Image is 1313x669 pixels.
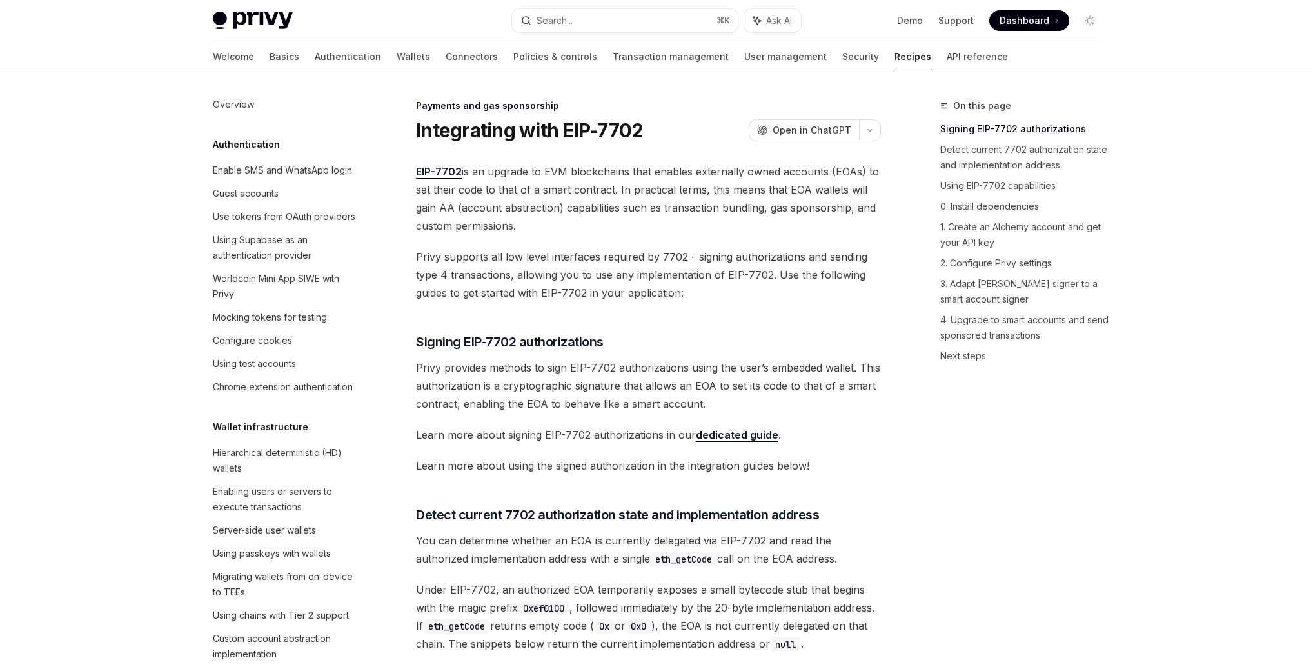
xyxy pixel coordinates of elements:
a: EIP-7702 [416,165,462,179]
button: Open in ChatGPT [749,119,859,141]
div: Payments and gas sponsorship [416,99,881,112]
span: ⌘ K [716,15,730,26]
span: Dashboard [1000,14,1049,27]
button: Search...⌘K [512,9,738,32]
a: Enable SMS and WhatsApp login [202,159,368,182]
a: Using Supabase as an authentication provider [202,228,368,267]
a: Enabling users or servers to execute transactions [202,480,368,519]
a: dedicated guide [696,428,778,442]
a: Authentication [315,41,381,72]
div: Worldcoin Mini App SIWE with Privy [213,271,360,302]
a: Signing EIP-7702 authorizations [940,119,1111,139]
a: Welcome [213,41,254,72]
div: Custom account abstraction implementation [213,631,360,662]
div: Search... [537,13,573,28]
a: Server-side user wallets [202,519,368,542]
a: Mocking tokens for testing [202,306,368,329]
a: 3. Adapt [PERSON_NAME] signer to a smart account signer [940,274,1111,310]
span: Open in ChatGPT [773,124,851,137]
a: Worldcoin Mini App SIWE with Privy [202,267,368,306]
a: Connectors [446,41,498,72]
h5: Authentication [213,137,280,152]
a: Demo [897,14,923,27]
span: Privy provides methods to sign EIP-7702 authorizations using the user’s embedded wallet. This aut... [416,359,881,413]
a: User management [744,41,827,72]
span: On this page [953,98,1011,114]
div: Using chains with Tier 2 support [213,608,349,623]
a: Using passkeys with wallets [202,542,368,565]
code: 0x0 [626,619,651,634]
span: Learn more about signing EIP-7702 authorizations in our . [416,426,881,444]
span: Under EIP-7702, an authorized EOA temporarily exposes a small bytecode stub that begins with the ... [416,581,881,653]
a: Recipes [894,41,931,72]
div: Migrating wallets from on-device to TEEs [213,569,360,600]
div: Overview [213,97,254,112]
div: Mocking tokens for testing [213,310,327,325]
a: 4. Upgrade to smart accounts and send sponsored transactions [940,310,1111,346]
a: Basics [270,41,299,72]
span: Privy supports all low level interfaces required by 7702 - signing authorizations and sending typ... [416,248,881,302]
a: Wallets [397,41,430,72]
button: Ask AI [744,9,801,32]
a: Custom account abstraction implementation [202,627,368,666]
h1: Integrating with EIP-7702 [416,119,643,142]
a: Transaction management [613,41,729,72]
div: Enabling users or servers to execute transactions [213,484,360,515]
div: Chrome extension authentication [213,379,353,395]
h5: Wallet infrastructure [213,419,308,435]
code: 0xef0100 [518,601,569,615]
a: 0. Install dependencies [940,196,1111,217]
a: 1. Create an Alchemy account and get your API key [940,217,1111,253]
a: Hierarchical deterministic (HD) wallets [202,441,368,480]
span: Signing EIP-7702 authorizations [416,333,604,351]
div: Hierarchical deterministic (HD) wallets [213,445,360,476]
a: Using chains with Tier 2 support [202,604,368,627]
code: eth_getCode [423,619,490,634]
a: Detect current 7702 authorization state and implementation address [940,139,1111,175]
div: Use tokens from OAuth providers [213,209,355,225]
div: Using Supabase as an authentication provider [213,232,360,263]
span: You can determine whether an EOA is currently delegated via EIP-7702 and read the authorized impl... [416,532,881,568]
a: Migrating wallets from on-device to TEEs [202,565,368,604]
button: Toggle dark mode [1080,10,1100,31]
code: eth_getCode [650,552,717,566]
div: Configure cookies [213,333,292,348]
a: 2. Configure Privy settings [940,253,1111,274]
div: Enable SMS and WhatsApp login [213,163,352,178]
a: Chrome extension authentication [202,375,368,399]
div: Using passkeys with wallets [213,546,331,561]
div: Using test accounts [213,356,296,372]
code: 0x [594,619,615,634]
a: API reference [947,41,1008,72]
a: Configure cookies [202,329,368,352]
a: Guest accounts [202,182,368,205]
a: Using test accounts [202,352,368,375]
a: Support [938,14,974,27]
a: Dashboard [989,10,1069,31]
div: Guest accounts [213,186,279,201]
span: is an upgrade to EVM blockchains that enables externally owned accounts (EOAs) to set their code ... [416,163,881,235]
span: Ask AI [766,14,792,27]
img: light logo [213,12,293,30]
a: Overview [202,93,368,116]
a: Next steps [940,346,1111,366]
span: Learn more about using the signed authorization in the integration guides below! [416,457,881,475]
a: Security [842,41,879,72]
a: Use tokens from OAuth providers [202,205,368,228]
code: null [770,637,801,652]
span: Detect current 7702 authorization state and implementation address [416,506,819,524]
a: Policies & controls [513,41,597,72]
a: Using EIP-7702 capabilities [940,175,1111,196]
div: Server-side user wallets [213,523,316,538]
